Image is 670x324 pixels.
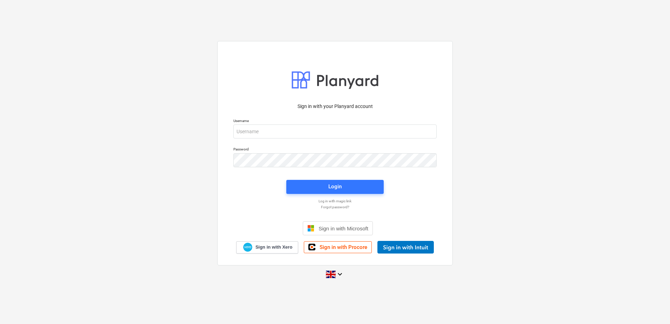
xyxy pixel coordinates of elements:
[236,241,299,254] a: Sign in with Xero
[307,225,314,232] img: Microsoft logo
[233,147,437,153] p: Password
[336,270,344,278] i: keyboard_arrow_down
[230,205,440,209] a: Forgot password?
[233,119,437,124] p: Username
[243,243,252,252] img: Xero logo
[328,182,342,191] div: Login
[320,244,367,250] span: Sign in with Procore
[230,199,440,203] a: Log in with magic link
[233,124,437,139] input: Username
[233,103,437,110] p: Sign in with your Planyard account
[255,244,292,250] span: Sign in with Xero
[304,241,372,253] a: Sign in with Procore
[286,180,384,194] button: Login
[319,225,368,231] span: Sign in with Microsoft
